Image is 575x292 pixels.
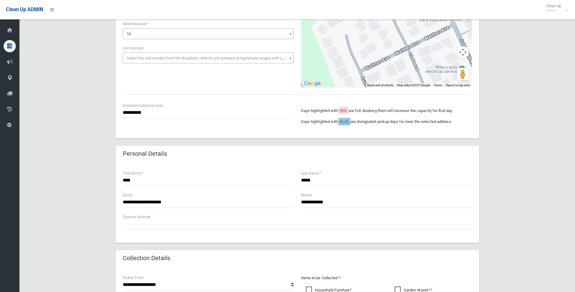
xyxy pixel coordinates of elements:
small: Admin [546,8,561,13]
span: Clean Up [543,4,567,13]
p: Days highlighted with are full. Booking them will increase the capacity for that day. [301,107,472,114]
span: 10 [127,32,131,36]
button: Keyboard shortcuts [367,83,393,87]
button: Map camera controls [457,46,469,58]
a: Terms (opens in new tab) [434,83,442,87]
p: Items to be Collected * [301,274,472,282]
button: Drag Pegman onto the map to open Street View [457,68,469,80]
span: Select the unit number from the dropdown, delimit unit numbers or hyphenate ranges with a comma [127,56,296,60]
p: Days highlighted with are designated pickup days for zone the selected address. [301,118,472,125]
span: RED [340,108,347,113]
img: Google [303,80,323,87]
div: 10 Linda Avenue, BASS HILL NSW 2197 [386,29,393,40]
span: 10 [123,28,294,39]
span: 10 [124,30,292,38]
a: Report a map error [446,83,470,87]
span: BLUE [340,119,349,124]
header: Collection Details [115,252,177,264]
header: Personal Details [115,148,174,160]
span: Map data ©2025 Google [397,83,430,87]
a: Open this area in Google Maps (opens a new window) [303,80,323,87]
span: Clean Up ADMIN [6,7,43,12]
